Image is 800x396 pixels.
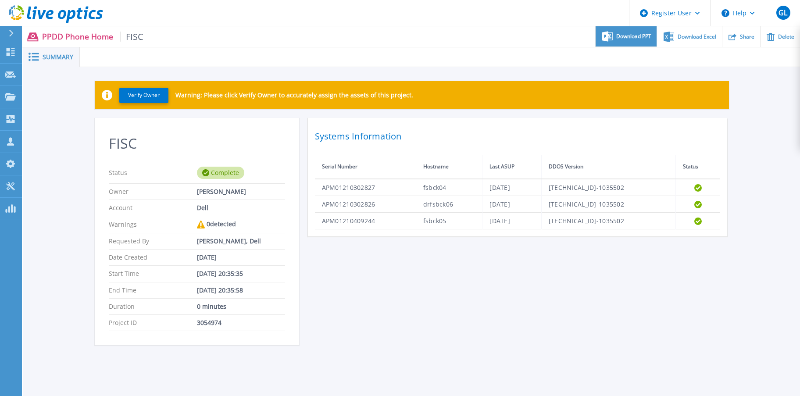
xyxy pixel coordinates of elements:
span: GL [779,9,787,16]
div: [PERSON_NAME], Dell [197,238,285,245]
p: Warning: Please click Verify Owner to accurately assign the assets of this project. [175,92,413,99]
p: Date Created [109,254,197,261]
th: DDOS Version [541,155,676,179]
p: Warnings [109,221,197,228]
p: Owner [109,188,197,195]
span: Summary [43,54,73,60]
td: drfsbck06 [416,196,482,213]
div: [DATE] 20:35:35 [197,270,285,277]
span: Share [740,34,754,39]
td: [DATE] [482,213,541,229]
th: Serial Number [315,155,416,179]
td: [TECHNICAL_ID]-1035502 [541,179,676,196]
td: fsbck04 [416,179,482,196]
div: Complete [197,167,244,179]
th: Hostname [416,155,482,179]
p: End Time [109,287,197,294]
td: APM01210302827 [315,179,416,196]
td: [DATE] [482,179,541,196]
td: [DATE] [482,196,541,213]
p: Start Time [109,270,197,277]
span: Download Excel [678,34,716,39]
h2: Systems Information [315,128,720,144]
td: [TECHNICAL_ID]-1035502 [541,213,676,229]
div: [PERSON_NAME] [197,188,285,195]
button: Verify Owner [119,88,168,103]
td: APM01210409244 [315,213,416,229]
span: Download PPT [616,34,651,39]
div: [DATE] [197,254,285,261]
td: APM01210302826 [315,196,416,213]
th: Status [676,155,720,179]
h2: FISC [109,136,285,152]
span: FISC [120,32,144,42]
div: 3054974 [197,319,285,326]
div: 0 minutes [197,303,285,310]
p: PPDD Phone Home [42,32,144,42]
td: fsbck05 [416,213,482,229]
span: Delete [778,34,794,39]
div: [DATE] 20:35:58 [197,287,285,294]
p: Project ID [109,319,197,326]
th: Last ASUP [482,155,541,179]
div: 0 detected [197,221,285,228]
td: [TECHNICAL_ID]-1035502 [541,196,676,213]
p: Status [109,167,197,179]
div: Dell [197,204,285,211]
p: Account [109,204,197,211]
p: Duration [109,303,197,310]
p: Requested By [109,238,197,245]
